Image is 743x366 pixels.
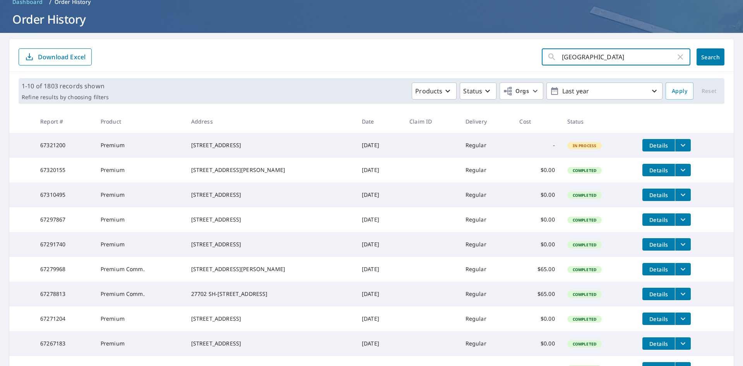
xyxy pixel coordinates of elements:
[513,232,561,257] td: $0.00
[191,315,349,323] div: [STREET_ADDRESS]
[191,166,349,174] div: [STREET_ADDRESS][PERSON_NAME]
[568,341,601,347] span: Completed
[19,48,92,65] button: Download Excel
[356,133,403,158] td: [DATE]
[191,241,349,248] div: [STREET_ADDRESS]
[642,313,675,325] button: detailsBtn-67271204
[34,110,94,133] th: Report #
[459,232,514,257] td: Regular
[34,207,94,232] td: 67297867
[647,315,670,323] span: Details
[675,263,691,275] button: filesDropdownBtn-67279968
[568,192,601,198] span: Completed
[403,110,459,133] th: Claim ID
[356,158,403,182] td: [DATE]
[185,110,356,133] th: Address
[191,191,349,199] div: [STREET_ADDRESS]
[647,142,670,149] span: Details
[642,337,675,350] button: detailsBtn-67267183
[642,213,675,226] button: detailsBtn-67297867
[34,282,94,306] td: 67278813
[459,133,514,158] td: Regular
[191,340,349,347] div: [STREET_ADDRESS]
[675,288,691,300] button: filesDropdownBtn-67278813
[697,48,724,65] button: Search
[642,288,675,300] button: detailsBtn-67278813
[568,217,601,223] span: Completed
[647,167,670,174] span: Details
[356,110,403,133] th: Date
[459,282,514,306] td: Regular
[94,207,185,232] td: Premium
[34,158,94,182] td: 67320155
[460,82,496,100] button: Status
[568,267,601,272] span: Completed
[559,84,650,98] p: Last year
[513,331,561,356] td: $0.00
[675,337,691,350] button: filesDropdownBtn-67267183
[666,82,693,100] button: Apply
[513,158,561,182] td: $0.00
[34,232,94,257] td: 67291740
[568,242,601,247] span: Completed
[513,257,561,282] td: $65.00
[191,290,349,298] div: 27702 SH-[STREET_ADDRESS]
[500,82,543,100] button: Orgs
[459,110,514,133] th: Delivery
[459,331,514,356] td: Regular
[647,241,670,248] span: Details
[459,182,514,207] td: Regular
[672,86,687,96] span: Apply
[459,306,514,331] td: Regular
[94,257,185,282] td: Premium Comm.
[463,86,482,96] p: Status
[38,53,86,61] p: Download Excel
[675,313,691,325] button: filesDropdownBtn-67271204
[546,82,663,100] button: Last year
[34,257,94,282] td: 67279968
[647,266,670,273] span: Details
[675,189,691,201] button: filesDropdownBtn-67310495
[459,158,514,182] td: Regular
[412,82,457,100] button: Products
[568,168,601,173] span: Completed
[94,133,185,158] td: Premium
[568,143,601,148] span: In Process
[356,257,403,282] td: [DATE]
[642,139,675,151] button: detailsBtn-67321200
[34,331,94,356] td: 67267183
[22,81,109,91] p: 1-10 of 1803 records shown
[34,182,94,207] td: 67310495
[356,182,403,207] td: [DATE]
[568,316,601,322] span: Completed
[642,263,675,275] button: detailsBtn-67279968
[513,110,561,133] th: Cost
[675,164,691,176] button: filesDropdownBtn-67320155
[647,340,670,347] span: Details
[94,110,185,133] th: Product
[675,238,691,251] button: filesDropdownBtn-67291740
[642,164,675,176] button: detailsBtn-67320155
[94,306,185,331] td: Premium
[94,158,185,182] td: Premium
[513,282,561,306] td: $65.00
[642,238,675,251] button: detailsBtn-67291740
[561,110,637,133] th: Status
[34,306,94,331] td: 67271204
[568,292,601,297] span: Completed
[191,216,349,223] div: [STREET_ADDRESS]
[459,207,514,232] td: Regular
[513,306,561,331] td: $0.00
[675,213,691,226] button: filesDropdownBtn-67297867
[513,182,561,207] td: $0.00
[94,232,185,257] td: Premium
[503,86,529,96] span: Orgs
[356,232,403,257] td: [DATE]
[94,182,185,207] td: Premium
[513,133,561,158] td: -
[513,207,561,232] td: $0.00
[642,189,675,201] button: detailsBtn-67310495
[356,282,403,306] td: [DATE]
[415,86,442,96] p: Products
[459,257,514,282] td: Regular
